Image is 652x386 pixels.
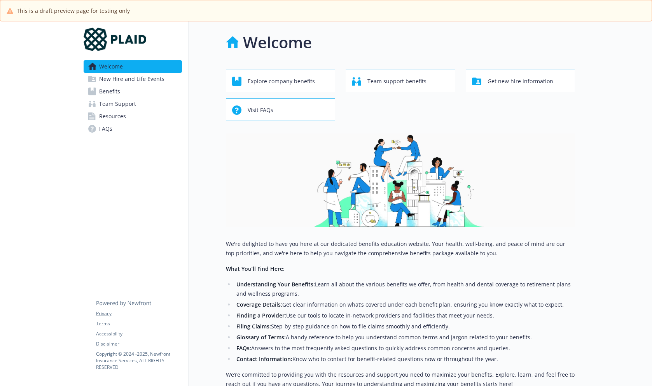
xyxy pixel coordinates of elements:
[17,7,130,15] span: This is a draft preview page for testing only
[234,311,575,320] li: Use our tools to locate in-network providers and facilities that meet your needs.
[84,85,182,98] a: Benefits
[236,323,271,330] strong: Filing Claims:
[488,74,553,89] span: Get new hire information
[96,340,182,347] a: Disclaimer
[234,344,575,353] li: Answers to the most frequently asked questions to quickly address common concerns and queries.
[226,98,335,121] button: Visit FAQs
[234,333,575,342] li: A handy reference to help you understand common terms and jargon related to your benefits.
[84,73,182,85] a: New Hire and Life Events
[99,110,126,123] span: Resources
[236,333,286,341] strong: Glossary of Terms:
[236,344,251,352] strong: FAQs:
[84,98,182,110] a: Team Support
[99,85,120,98] span: Benefits
[84,110,182,123] a: Resources
[367,74,427,89] span: Team support benefits
[248,103,273,118] span: Visit FAQs
[226,133,575,227] img: overview page banner
[466,70,575,92] button: Get new hire information
[99,123,112,135] span: FAQs
[236,355,292,363] strong: Contact Information:
[248,74,315,89] span: Explore company benefits
[99,60,123,73] span: Welcome
[84,60,182,73] a: Welcome
[226,265,285,272] strong: What You’ll Find Here:
[226,239,575,258] p: We're delighted to have you here at our dedicated benefits education website. Your health, well-b...
[236,281,315,288] strong: Understanding Your Benefits:
[346,70,455,92] button: Team support benefits
[236,301,282,308] strong: Coverage Details:
[234,322,575,331] li: Step-by-step guidance on how to file claims smoothly and efficiently.
[96,330,182,337] a: Accessibility
[234,354,575,364] li: Know who to contact for benefit-related questions now or throughout the year.
[99,73,164,85] span: New Hire and Life Events
[84,123,182,135] a: FAQs
[236,312,286,319] strong: Finding a Provider:
[226,70,335,92] button: Explore company benefits
[96,320,182,327] a: Terms
[96,310,182,317] a: Privacy
[96,351,182,370] p: Copyright © 2024 - 2025 , Newfront Insurance Services, ALL RIGHTS RESERVED
[234,300,575,309] li: Get clear information on what’s covered under each benefit plan, ensuring you know exactly what t...
[243,31,312,54] h1: Welcome
[99,98,136,110] span: Team Support
[234,280,575,298] li: Learn all about the various benefits we offer, from health and dental coverage to retirement plan...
